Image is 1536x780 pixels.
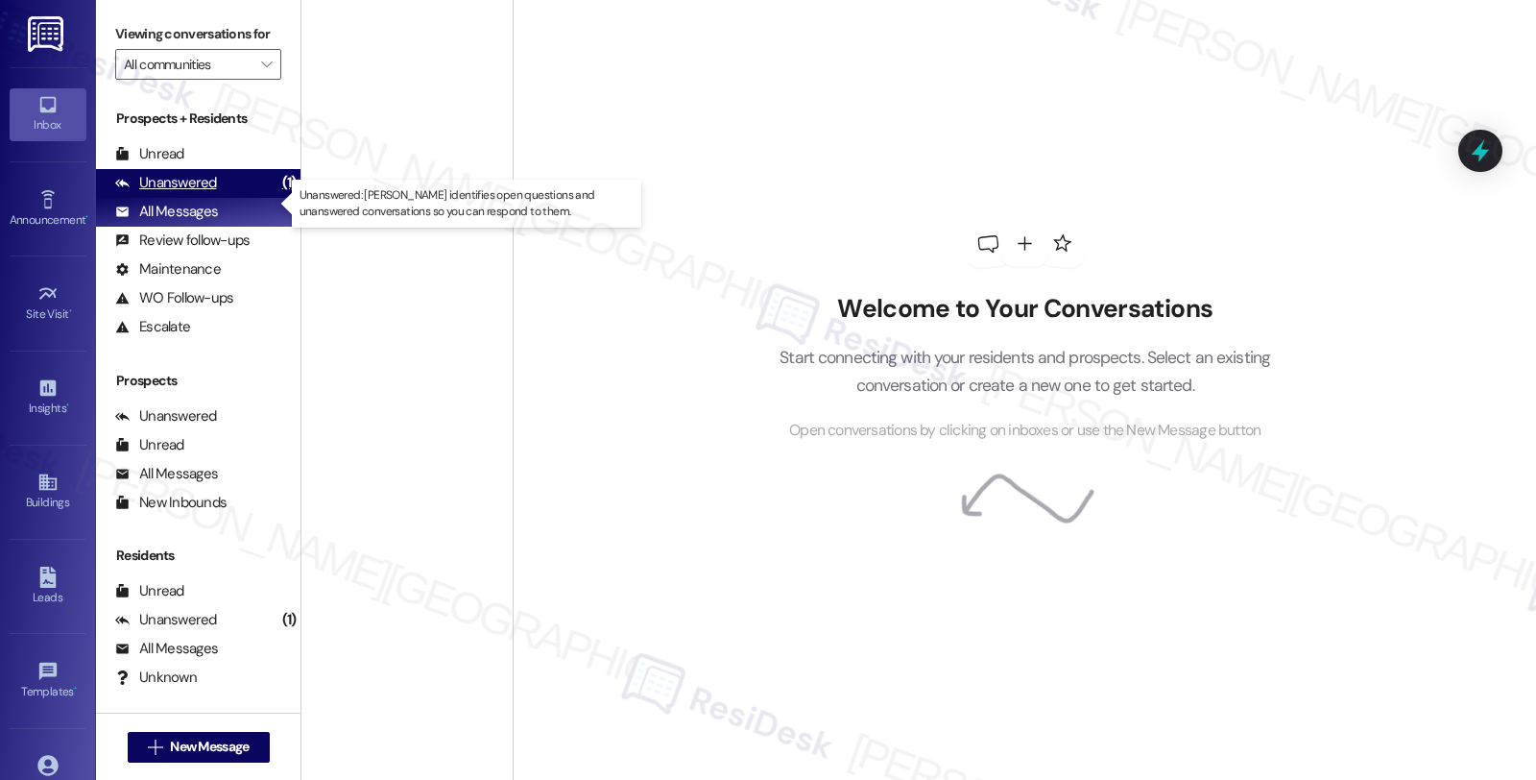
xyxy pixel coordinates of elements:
span: New Message [170,737,249,757]
a: Leads [10,561,86,613]
div: (1) [277,168,301,198]
a: Templates • [10,655,86,707]
i:  [261,57,272,72]
div: Escalate [115,317,190,337]
p: Unanswered: [PERSON_NAME] identifies open questions and unanswered conversations so you can respo... [300,187,634,220]
div: Unanswered [115,406,217,427]
i:  [148,740,162,755]
input: All communities [124,49,251,80]
span: Open conversations by clicking on inboxes or use the New Message button [789,419,1260,443]
div: Unknown [115,668,197,688]
button: New Message [128,732,270,763]
div: Maintenance [115,259,221,280]
div: Residents [96,546,300,566]
div: All Messages [115,464,218,484]
div: Prospects + Residents [96,109,300,129]
a: Insights • [10,372,86,424]
div: New Inbounds [115,493,227,513]
div: Unread [115,581,184,601]
div: All Messages [115,202,218,222]
div: Prospects [96,371,300,391]
div: (1) [277,605,301,635]
div: Unread [115,144,184,164]
a: Inbox [10,88,86,140]
a: Site Visit • [10,278,86,329]
div: WO Follow-ups [115,288,233,308]
span: • [69,305,72,318]
a: Buildings [10,466,86,518]
label: Viewing conversations for [115,19,281,49]
h2: Welcome to Your Conversations [751,294,1300,325]
div: Unanswered [115,173,217,193]
div: Review follow-ups [115,231,250,251]
span: • [66,399,69,412]
div: Unread [115,435,184,455]
p: Start connecting with your residents and prospects. Select an existing conversation or create a n... [751,344,1300,399]
span: • [85,210,88,224]
div: All Messages [115,639,218,659]
div: Unanswered [115,610,217,630]
span: • [74,682,77,695]
img: ResiDesk Logo [28,16,67,52]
